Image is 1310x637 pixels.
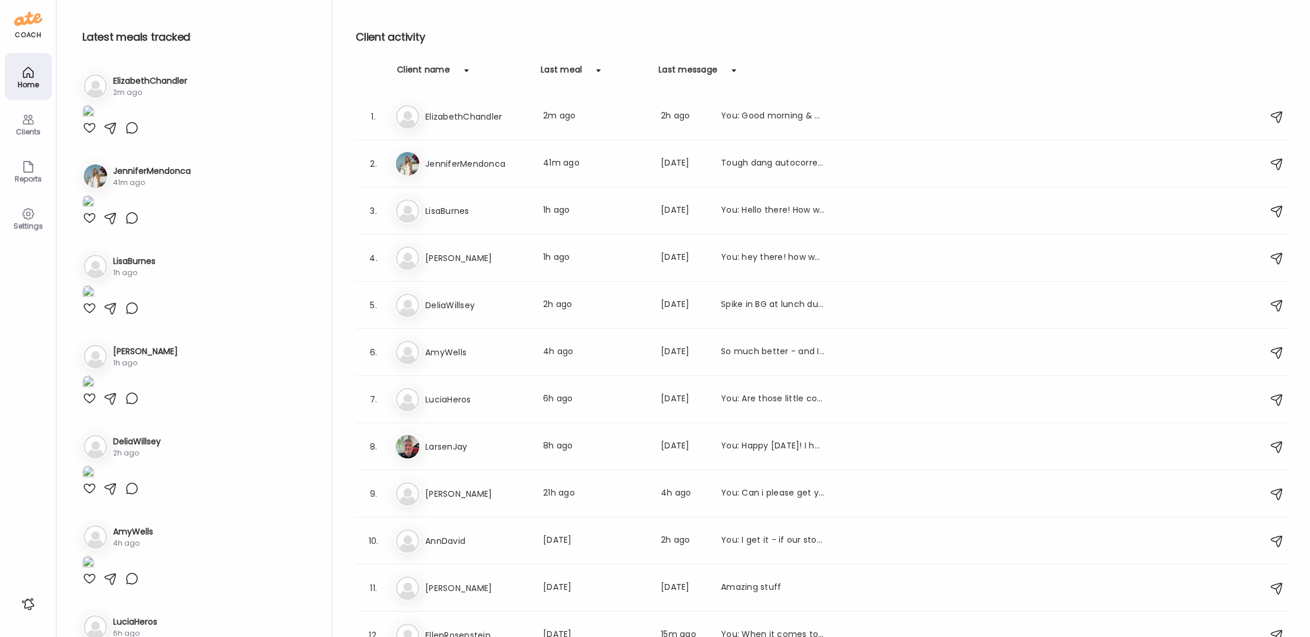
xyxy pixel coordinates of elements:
[425,204,529,218] h3: LisaBurnes
[366,534,381,548] div: 10.
[84,74,107,98] img: bg-avatar-default.svg
[113,358,178,368] div: 1h ago
[659,64,717,82] div: Last message
[543,440,647,454] div: 8h ago
[7,81,49,88] div: Home
[366,110,381,124] div: 1.
[396,529,419,553] img: bg-avatar-default.svg
[113,448,161,458] div: 2h ago
[541,64,582,82] div: Last meal
[425,392,529,407] h3: LuciaHeros
[366,298,381,312] div: 5.
[82,285,94,301] img: images%2F14YwdST0zVTSBa9Pc02PT7cAhhp2%2FsE2eKRUZe9zoCGdspvcz%2FUL57Z3cBogVcdXpZHqKq_1080
[396,435,419,458] img: avatars%2FpQclOzuQ2uUyIuBETuyLXmhsmXz1
[425,110,529,124] h3: ElizabethChandler
[543,298,647,312] div: 2h ago
[721,534,825,548] div: You: I get it - if our stomach isn't used to food, it doesn't necessarily agree. Im curious about...
[113,177,191,188] div: 41m ago
[396,105,419,128] img: bg-avatar-default.svg
[82,556,94,572] img: images%2FVeJUmU9xL5OtfHQnXXq9YpklFl83%2FjNnWoud1wvXgjdzTH82I%2F7NHlgvYd6NWjFWmk8stW_1080
[425,157,529,171] h3: JenniferMendonca
[425,487,529,501] h3: [PERSON_NAME]
[543,204,647,218] div: 1h ago
[82,195,94,211] img: images%2FhTWL1UBjihWZBvuxS4CFXhMyrrr1%2F82J9jnB6tgvvlKNG16ng%2FQd83IakrCxc7RGzPPuVE_1080
[113,165,191,177] h3: JenniferMendonca
[113,268,156,278] div: 1h ago
[113,255,156,268] h3: LisaBurnes
[661,534,707,548] div: 2h ago
[721,487,825,501] div: You: Can i please get your login and password for your Oura ring
[82,466,94,481] img: images%2FGHdhXm9jJtNQdLs9r9pbhWu10OF2%2FrarlvbO0tjZkrZ2LYtbo%2FStGiraNPbzgYgJCTZesK_1080
[543,487,647,501] div: 21h ago
[661,251,707,265] div: [DATE]
[721,392,825,407] div: You: Are those little coca nibs??
[82,375,94,391] img: images%2FIrNJUawwUnOTYYdIvOBtlFt5cGu2%2FqS4hRC8DcMKWCElNwqWM%2FwVVsqsEMPDLTvPw8DnCO_1080
[366,392,381,407] div: 7.
[84,255,107,278] img: bg-avatar-default.svg
[113,538,153,549] div: 4h ago
[425,345,529,359] h3: AmyWells
[396,341,419,364] img: bg-avatar-default.svg
[661,110,707,124] div: 2h ago
[396,199,419,223] img: bg-avatar-default.svg
[396,576,419,600] img: bg-avatar-default.svg
[113,345,178,358] h3: [PERSON_NAME]
[366,251,381,265] div: 4.
[396,152,419,176] img: avatars%2FhTWL1UBjihWZBvuxS4CFXhMyrrr1
[661,345,707,359] div: [DATE]
[113,616,157,628] h3: LuciaHeros
[113,87,187,98] div: 2m ago
[113,75,187,87] h3: ElizabethChandler
[84,164,107,188] img: avatars%2FhTWL1UBjihWZBvuxS4CFXhMyrrr1
[425,581,529,595] h3: [PERSON_NAME]
[397,64,450,82] div: Client name
[721,251,825,265] div: You: hey there! how was your weekend and how are you feeling? you have been quiet.
[721,440,825,454] div: You: Happy [DATE]! I hope you continue to feel amazing! You are really putting in the work! So ha...
[84,435,107,458] img: bg-avatar-default.svg
[113,526,153,538] h3: AmyWells
[661,392,707,407] div: [DATE]
[7,222,49,230] div: Settings
[721,298,825,312] div: Spike in BG at lunch due to a bite or two of baklava as we never got to have any in [GEOGRAPHIC_D...
[721,581,825,595] div: Amazing stuff
[7,128,49,136] div: Clients
[425,251,529,265] h3: [PERSON_NAME]
[661,440,707,454] div: [DATE]
[543,581,647,595] div: [DATE]
[661,581,707,595] div: [DATE]
[366,581,381,595] div: 11.
[661,487,707,501] div: 4h ago
[543,392,647,407] div: 6h ago
[396,388,419,411] img: bg-avatar-default.svg
[14,9,42,28] img: ate
[661,204,707,218] div: [DATE]
[366,157,381,171] div: 2.
[661,298,707,312] div: [DATE]
[113,435,161,448] h3: DeliaWillsey
[661,157,707,171] div: [DATE]
[15,30,41,40] div: coach
[366,345,381,359] div: 6.
[543,345,647,359] div: 4h ago
[396,246,419,270] img: bg-avatar-default.svg
[721,204,825,218] div: You: Hello there! How was the Vineyard? It is so beautiful there, and those are the places that a...
[366,487,381,501] div: 9.
[721,110,825,124] div: You: Good morning & Happy [DATE]! How do you feel starting week 3 of the Method? How is your ener...
[543,157,647,171] div: 41m ago
[543,110,647,124] div: 2m ago
[396,293,419,317] img: bg-avatar-default.svg
[82,105,94,121] img: images%2FLmewejLqqxYGdaZecVheXEEv6Df2%2FXSWqsICTuJuLVA7UIwOR%2FXn0ZzjvLYZKkQorR4eZ9_1080
[425,534,529,548] h3: AnnDavid
[356,28,1291,46] h2: Client activity
[366,440,381,454] div: 8.
[366,204,381,218] div: 3.
[396,482,419,506] img: bg-avatar-default.svg
[721,157,825,171] div: Tough dang autocorrect
[7,175,49,183] div: Reports
[425,298,529,312] h3: DeliaWillsey
[82,28,313,46] h2: Latest meals tracked
[84,345,107,368] img: bg-avatar-default.svg
[425,440,529,454] h3: LarsenJay
[721,345,825,359] div: So much better - and I’m motivated to keep it up!
[543,251,647,265] div: 1h ago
